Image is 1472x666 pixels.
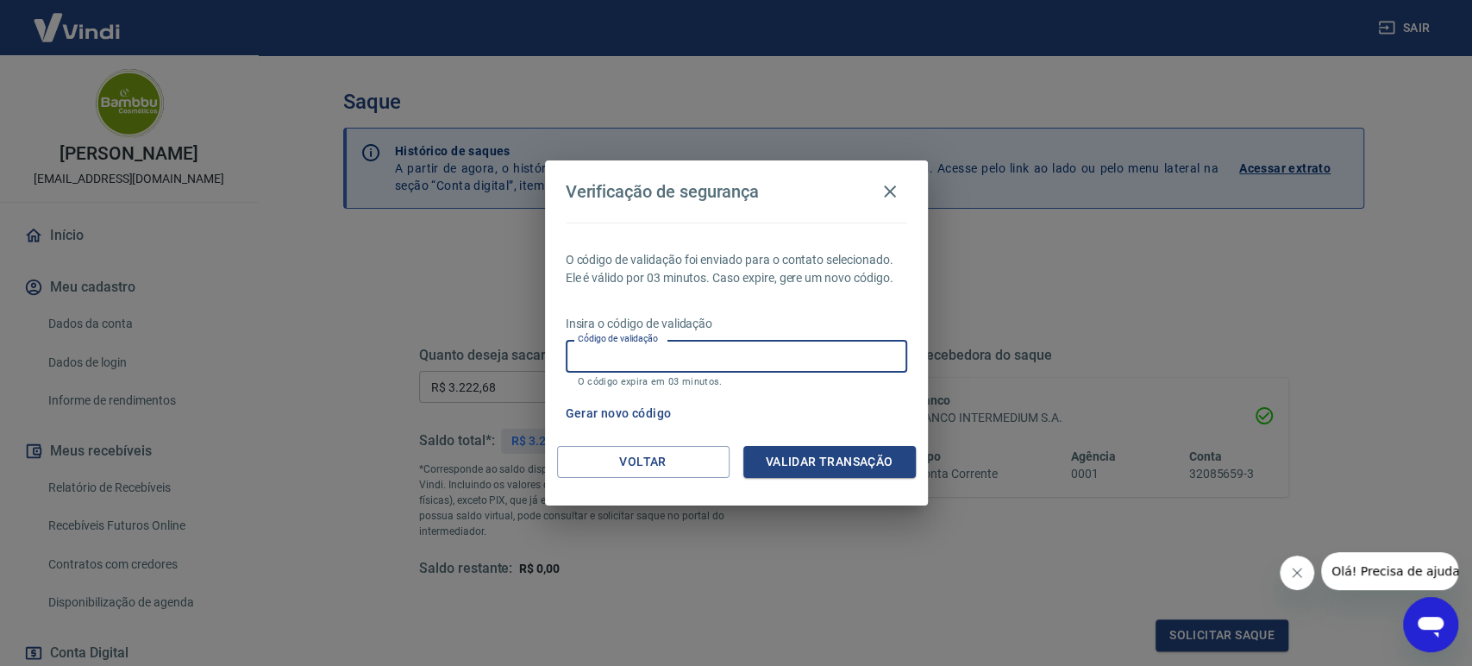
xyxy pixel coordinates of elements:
[559,398,679,430] button: Gerar novo código
[557,446,730,478] button: Voltar
[1280,556,1314,590] iframe: Fechar mensagem
[578,332,658,345] label: Código de validação
[566,181,760,202] h4: Verificação de segurança
[566,251,907,287] p: O código de validação foi enviado para o contato selecionado. Ele é válido por 03 minutos. Caso e...
[566,315,907,333] p: Insira o código de validação
[578,376,895,387] p: O código expira em 03 minutos.
[743,446,916,478] button: Validar transação
[10,12,145,26] span: Olá! Precisa de ajuda?
[1403,597,1458,652] iframe: Botão para abrir a janela de mensagens
[1321,552,1458,590] iframe: Mensagem da empresa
